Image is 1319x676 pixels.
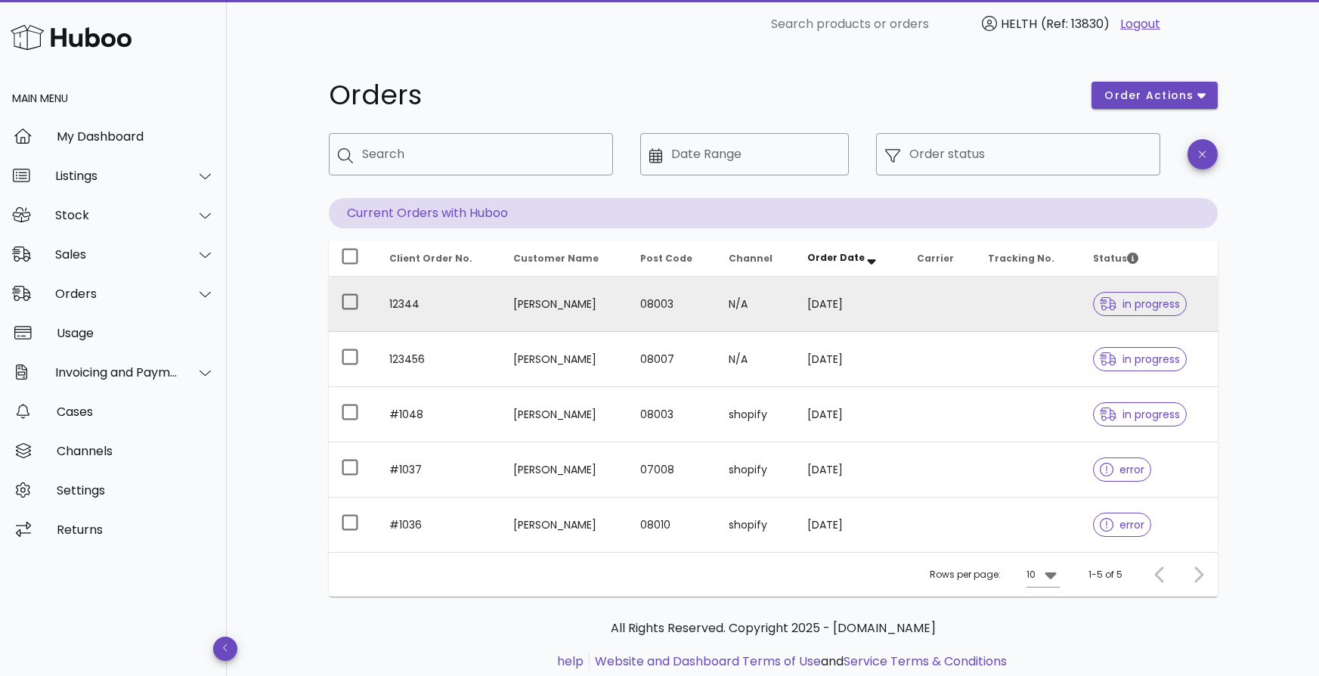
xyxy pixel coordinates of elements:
[377,277,501,332] td: 12344
[1120,15,1160,33] a: Logout
[795,277,906,332] td: [DATE]
[917,252,954,265] span: Carrier
[1026,568,1036,581] div: 10
[795,442,906,498] td: [DATE]
[717,498,795,552] td: shopify
[1081,240,1217,277] th: Status
[795,498,906,552] td: [DATE]
[1088,568,1122,581] div: 1-5 of 5
[377,387,501,442] td: #1048
[640,252,692,265] span: Post Code
[377,332,501,387] td: 123456
[57,405,215,419] div: Cases
[501,240,628,277] th: Customer Name
[55,169,178,183] div: Listings
[628,498,717,552] td: 08010
[501,277,628,332] td: [PERSON_NAME]
[807,251,865,264] span: Order Date
[501,332,628,387] td: [PERSON_NAME]
[628,442,717,498] td: 07008
[55,287,178,301] div: Orders
[377,498,501,552] td: #1036
[1001,15,1037,33] span: HELTH
[1091,82,1217,109] button: order actions
[930,553,1060,597] div: Rows per page:
[795,387,906,442] td: [DATE]
[57,483,215,498] div: Settings
[57,129,215,144] div: My Dashboard
[1093,252,1138,265] span: Status
[976,240,1081,277] th: Tracking No.
[729,252,773,265] span: Channel
[1100,464,1144,475] span: error
[501,442,628,498] td: [PERSON_NAME]
[717,387,795,442] td: shopify
[1026,563,1060,587] div: 10Rows per page:
[389,252,472,265] span: Client Order No.
[628,332,717,387] td: 08007
[557,653,584,670] a: help
[595,653,821,670] a: Website and Dashboard Terms of Use
[55,247,178,262] div: Sales
[628,387,717,442] td: 08003
[377,240,501,277] th: Client Order No.
[717,332,795,387] td: N/A
[377,442,501,498] td: #1037
[11,21,132,54] img: Huboo Logo
[717,277,795,332] td: N/A
[1100,519,1144,530] span: error
[628,240,717,277] th: Post Code
[1041,15,1110,33] span: (Ref: 13830)
[55,365,178,380] div: Invoicing and Payments
[628,277,717,332] td: 08003
[844,653,1007,670] a: Service Terms & Conditions
[329,82,1074,109] h1: Orders
[501,498,628,552] td: [PERSON_NAME]
[717,442,795,498] td: shopify
[905,240,976,277] th: Carrier
[795,332,906,387] td: [DATE]
[57,326,215,340] div: Usage
[1100,409,1180,420] span: in progress
[988,252,1054,265] span: Tracking No.
[341,619,1206,637] p: All Rights Reserved. Copyright 2025 - [DOMAIN_NAME]
[795,240,906,277] th: Order Date: Sorted descending. Activate to remove sorting.
[329,198,1218,228] p: Current Orders with Huboo
[513,252,599,265] span: Customer Name
[57,444,215,458] div: Channels
[57,523,215,537] div: Returns
[590,653,1007,671] li: and
[1100,299,1180,309] span: in progress
[1100,354,1180,364] span: in progress
[1104,88,1194,104] span: order actions
[501,387,628,442] td: [PERSON_NAME]
[717,240,795,277] th: Channel
[55,208,178,222] div: Stock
